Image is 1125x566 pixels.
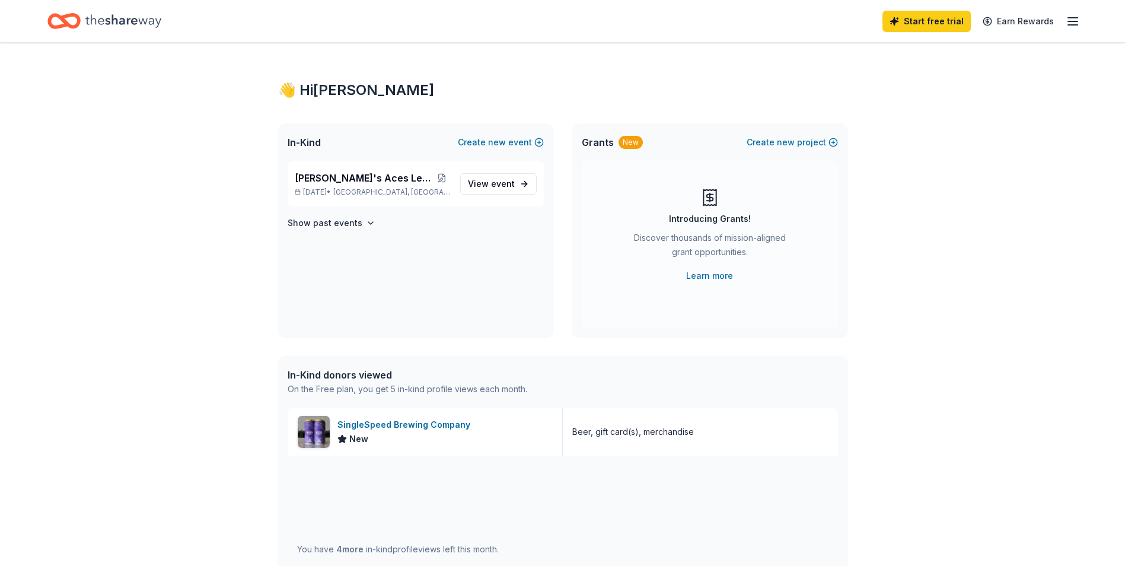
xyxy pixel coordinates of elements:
[288,368,527,382] div: In-Kind donors viewed
[336,544,364,554] span: 4 more
[777,135,795,150] span: new
[976,11,1061,32] a: Earn Rewards
[298,416,330,448] img: Image for SingleSpeed Brewing Company
[460,173,537,195] a: View event
[458,135,544,150] button: Createnewevent
[468,177,515,191] span: View
[747,135,838,150] button: Createnewproject
[349,432,368,446] span: New
[686,269,733,283] a: Learn more
[337,418,475,432] div: SingleSpeed Brewing Company
[488,135,506,150] span: new
[619,136,643,149] div: New
[295,187,451,197] p: [DATE] •
[47,7,161,35] a: Home
[491,179,515,189] span: event
[288,382,527,396] div: On the Free plan, you get 5 in-kind profile views each month.
[288,216,362,230] h4: Show past events
[669,212,751,226] div: Introducing Grants!
[295,171,433,185] span: [PERSON_NAME]'s Aces Legacy Classic
[333,187,450,197] span: [GEOGRAPHIC_DATA], [GEOGRAPHIC_DATA]
[882,11,971,32] a: Start free trial
[297,542,499,557] div: You have in-kind profile views left this month.
[288,135,321,150] span: In-Kind
[278,81,847,100] div: 👋 Hi [PERSON_NAME]
[629,231,791,264] div: Discover thousands of mission-aligned grant opportunities.
[572,425,694,439] div: Beer, gift card(s), merchandise
[288,216,375,230] button: Show past events
[582,135,614,150] span: Grants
